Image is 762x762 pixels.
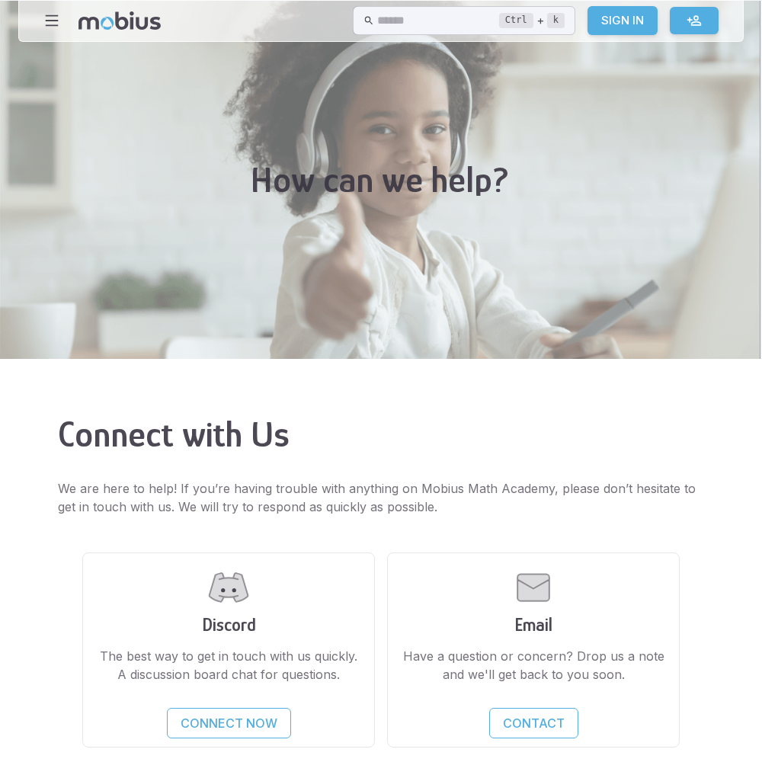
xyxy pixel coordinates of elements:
[588,6,658,35] a: Sign In
[489,708,578,738] a: Contact
[400,614,667,635] h3: Email
[503,714,565,732] p: Contact
[181,714,277,732] p: Connect Now
[58,479,704,516] p: We are here to help! If you’re having trouble with anything on Mobius Math Academy, please don’t ...
[400,647,667,684] p: Have a question or concern? Drop us a note and we'll get back to you soon.
[499,11,565,30] div: +
[95,647,362,684] p: The best way to get in touch with us quickly. A discussion board chat for questions.
[547,13,565,28] kbd: k
[499,13,533,28] kbd: Ctrl
[167,708,291,738] a: Connect Now
[58,414,704,455] h2: Connect with Us
[95,614,362,635] h3: Discord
